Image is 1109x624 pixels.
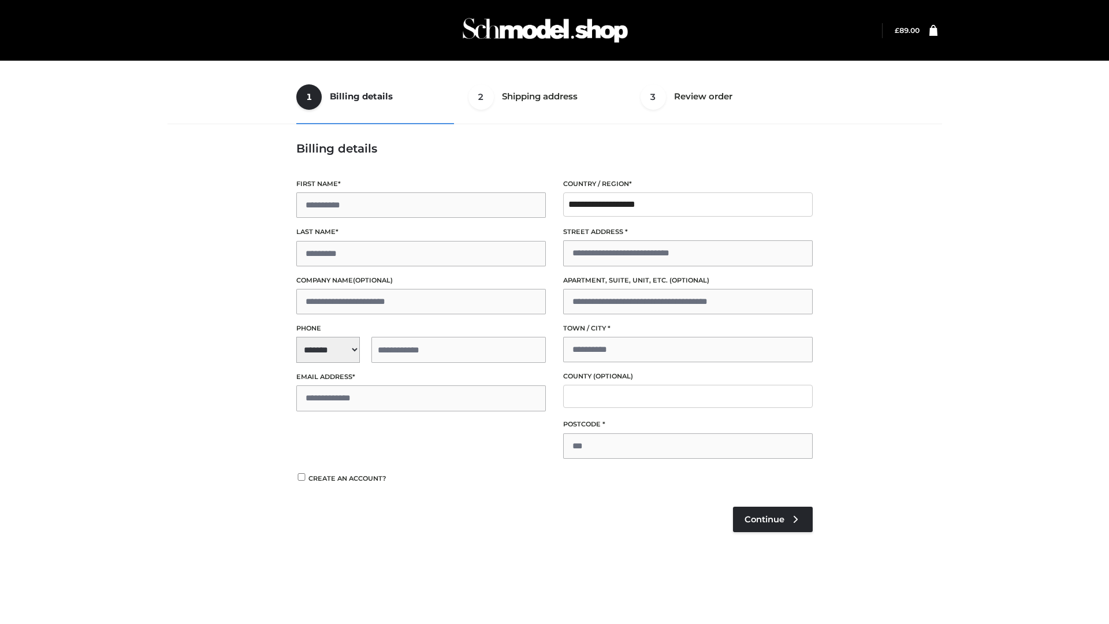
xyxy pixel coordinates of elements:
[593,372,633,380] span: (optional)
[745,514,784,525] span: Continue
[563,371,813,382] label: County
[669,276,709,284] span: (optional)
[296,323,546,334] label: Phone
[296,275,546,286] label: Company name
[296,372,546,382] label: Email address
[895,26,920,35] a: £89.00
[895,26,920,35] bdi: 89.00
[308,474,386,482] span: Create an account?
[563,179,813,190] label: Country / Region
[353,276,393,284] span: (optional)
[563,226,813,237] label: Street address
[459,8,632,53] img: Schmodel Admin 964
[296,179,546,190] label: First name
[563,419,813,430] label: Postcode
[895,26,899,35] span: £
[296,473,307,481] input: Create an account?
[733,507,813,532] a: Continue
[296,226,546,237] label: Last name
[296,142,813,155] h3: Billing details
[563,275,813,286] label: Apartment, suite, unit, etc.
[563,323,813,334] label: Town / City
